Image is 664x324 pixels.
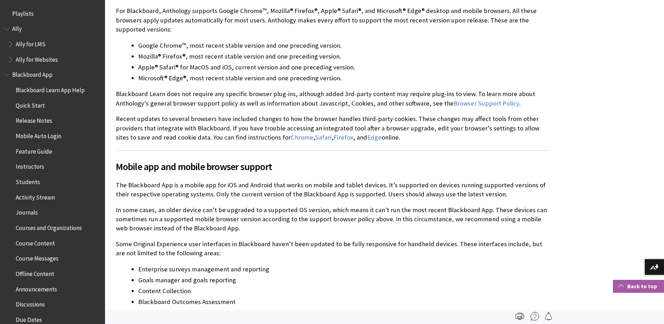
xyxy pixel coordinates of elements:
span: Courses and Organizations [16,222,82,231]
span: Discussions [16,298,45,308]
a: Firefox [334,133,353,142]
span: Playlists [12,8,34,17]
li: Microsoft® Edge®, most recent stable version and one preceding version. [138,73,550,83]
span: Mobile app and mobile browser support [116,159,550,174]
a: Safari [315,133,331,142]
img: More help [531,312,539,320]
li: Goals manager and goals reporting [138,275,550,285]
span: Course Messages [16,253,58,262]
img: Print [516,312,524,320]
li: Blackboard Outcomes Assessment [138,297,550,307]
nav: Book outline for Playlists [4,8,101,20]
span: Course Content [16,237,55,247]
span: Instructors [16,161,44,170]
li: Google Chrome™, most recent stable version and one preceding version. [138,41,550,50]
span: Blackboard App [12,69,53,79]
span: Activity Stream [16,191,55,201]
a: Browser Support Policy [454,99,519,108]
span: Announcements [16,283,57,293]
p: For Blackboard, Anthology supports Google Chrome™, Mozilla® Firefox®, Apple® Safari®, and Microso... [116,6,550,34]
li: Mozilla® Firefox®, most recent stable version and one preceding version. [138,52,550,61]
a: Edge [367,133,382,142]
span: Students [16,176,40,185]
span: Ally for LMS [16,38,46,48]
span: Offline Content [16,268,54,277]
span: Quick Start [16,100,45,109]
nav: Book outline for Anthology Ally Help [4,23,101,66]
p: Blackboard Learn does not require any specific browser plug-ins, although added 3rd-party content... [116,89,550,108]
li: Apple® Safari® for MacOS and iOS, current version and one preceding version. [138,62,550,72]
span: Due Dates [16,314,42,323]
li: Content Collection [138,286,550,296]
span: Release Notes [16,115,52,124]
p: The Blackboard App is a mobile app for iOS and Android that works on mobile and tablet devices. I... [116,181,550,199]
a: Back to top [613,280,664,293]
span: Journals [16,207,38,216]
a: Chrome [291,133,313,142]
span: Ally [12,23,22,33]
span: Feature Guide [16,146,52,155]
p: In some cases, an older device can’t be upgraded to a supported OS version, which means it can't ... [116,205,550,233]
img: Follow this page [544,312,553,320]
span: Mobile Auto Login [16,130,61,140]
p: Recent updates to several browsers have included changes to how the browser handles third-party c... [116,114,550,142]
span: Blackboard Learn App Help [16,84,85,94]
span: Ally for Websites [16,54,58,63]
p: Some Original Experience user interfaces in Blackboard haven’t been updated to be fully responsiv... [116,239,550,258]
li: Enterprise surveys management and reporting [138,264,550,274]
